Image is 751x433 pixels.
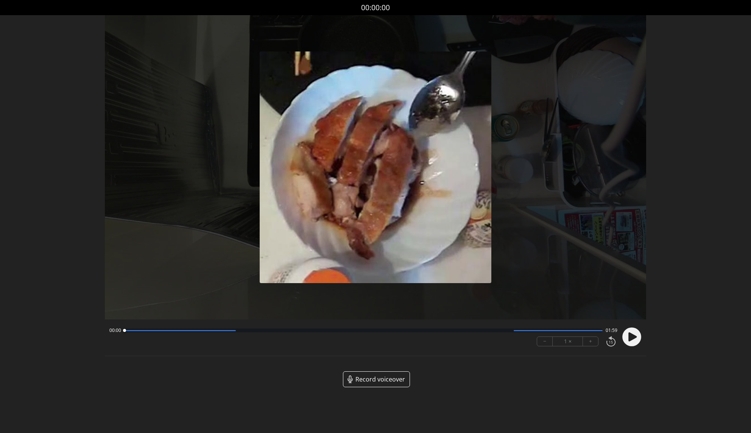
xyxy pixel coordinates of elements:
a: 00:00:00 [361,2,390,13]
span: 00:00 [109,327,121,333]
button: − [537,337,553,346]
a: Record voiceover [343,371,410,387]
img: Poster Image [260,51,491,283]
span: 01:59 [606,327,617,333]
span: Record voiceover [355,375,405,384]
button: + [583,337,598,346]
div: 1 × [553,337,583,346]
